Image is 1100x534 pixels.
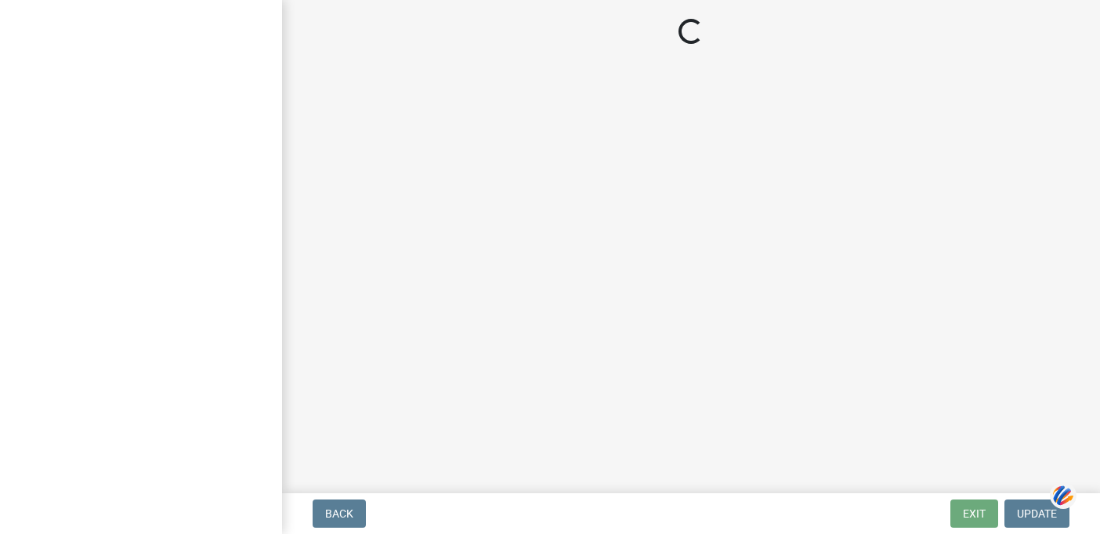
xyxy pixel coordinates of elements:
[1004,499,1069,528] button: Update
[1050,481,1076,510] img: svg+xml;base64,PHN2ZyB3aWR0aD0iNDQiIGhlaWdodD0iNDQiIHZpZXdCb3g9IjAgMCA0NCA0NCIgZmlsbD0ibm9uZSIgeG...
[1017,507,1057,520] span: Update
[325,507,353,520] span: Back
[313,499,366,528] button: Back
[950,499,998,528] button: Exit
